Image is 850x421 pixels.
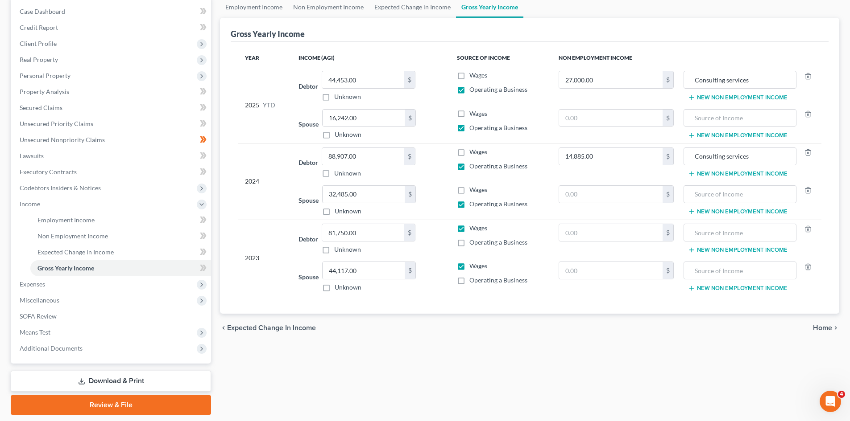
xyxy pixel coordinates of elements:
[469,110,487,117] span: Wages
[469,124,527,131] span: Operating a Business
[469,186,487,193] span: Wages
[322,71,404,88] input: 0.00
[559,148,663,165] input: 0.00
[20,56,58,63] span: Real Property
[688,224,791,241] input: Source of Income
[469,276,527,284] span: Operating a Business
[20,152,44,159] span: Lawsuits
[334,245,361,254] label: Unknown
[20,104,62,111] span: Secured Claims
[20,328,50,336] span: Means Test
[12,164,211,180] a: Executory Contracts
[663,262,673,279] div: $
[688,285,788,292] button: New Non Employment Income
[12,84,211,100] a: Property Analysis
[405,186,415,203] div: $
[20,168,77,176] span: Executory Contracts
[469,238,527,246] span: Operating a Business
[688,110,791,127] input: Source of Income
[37,248,114,256] span: Expected Change in Income
[559,224,663,241] input: 0.00
[20,184,101,192] span: Codebtors Insiders & Notices
[20,8,65,15] span: Case Dashboard
[559,110,663,127] input: 0.00
[688,148,791,165] input: Source of Income
[299,234,318,244] label: Debtor
[813,324,839,331] button: Home chevron_right
[20,24,58,31] span: Credit Report
[559,262,663,279] input: 0.00
[12,132,211,148] a: Unsecured Nonpriority Claims
[551,49,821,67] th: Non Employment Income
[245,147,284,216] div: 2024
[12,20,211,36] a: Credit Report
[299,158,318,167] label: Debtor
[20,296,59,304] span: Miscellaneous
[663,110,673,127] div: $
[20,120,93,127] span: Unsecured Priority Claims
[323,186,405,203] input: 0.00
[663,148,673,165] div: $
[469,262,487,270] span: Wages
[37,216,95,224] span: Employment Income
[404,148,415,165] div: $
[12,116,211,132] a: Unsecured Priority Claims
[20,280,45,288] span: Expenses
[227,324,316,331] span: Expected Change in Income
[11,371,211,392] a: Download & Print
[220,324,316,331] button: chevron_left Expected Change in Income
[322,148,404,165] input: 0.00
[20,136,105,143] span: Unsecured Nonpriority Claims
[322,224,404,241] input: 0.00
[688,132,788,139] button: New Non Employment Income
[299,119,319,129] label: Spouse
[688,262,791,279] input: Source of Income
[334,169,361,178] label: Unknown
[663,224,673,241] div: $
[30,228,211,244] a: Non Employment Income
[12,4,211,20] a: Case Dashboard
[299,82,318,91] label: Debtor
[30,260,211,276] a: Gross Yearly Income
[405,262,415,279] div: $
[299,196,319,205] label: Spouse
[688,71,791,88] input: Source of Income
[11,395,211,415] a: Review & File
[245,224,284,292] div: 2023
[832,324,839,331] i: chevron_right
[335,283,361,292] label: Unknown
[469,224,487,232] span: Wages
[231,29,305,39] div: Gross Yearly Income
[688,208,788,215] button: New Non Employment Income
[238,49,291,67] th: Year
[820,391,841,412] iframe: Intercom live chat
[469,162,527,170] span: Operating a Business
[838,391,845,398] span: 4
[469,71,487,79] span: Wages
[688,186,791,203] input: Source of Income
[559,71,663,88] input: 0.00
[20,72,70,79] span: Personal Property
[405,110,415,127] div: $
[334,92,361,101] label: Unknown
[469,86,527,93] span: Operating a Business
[20,200,40,208] span: Income
[688,94,788,101] button: New Non Employment Income
[469,148,487,155] span: Wages
[20,312,57,320] span: SOFA Review
[37,232,108,240] span: Non Employment Income
[37,264,94,272] span: Gross Yearly Income
[450,49,551,67] th: Source of Income
[335,207,361,216] label: Unknown
[299,272,319,282] label: Spouse
[263,101,275,110] span: YTD
[20,40,57,47] span: Client Profile
[688,246,788,253] button: New Non Employment Income
[404,71,415,88] div: $
[12,100,211,116] a: Secured Claims
[335,130,361,139] label: Unknown
[404,224,415,241] div: $
[323,110,405,127] input: 0.00
[813,324,832,331] span: Home
[12,308,211,324] a: SOFA Review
